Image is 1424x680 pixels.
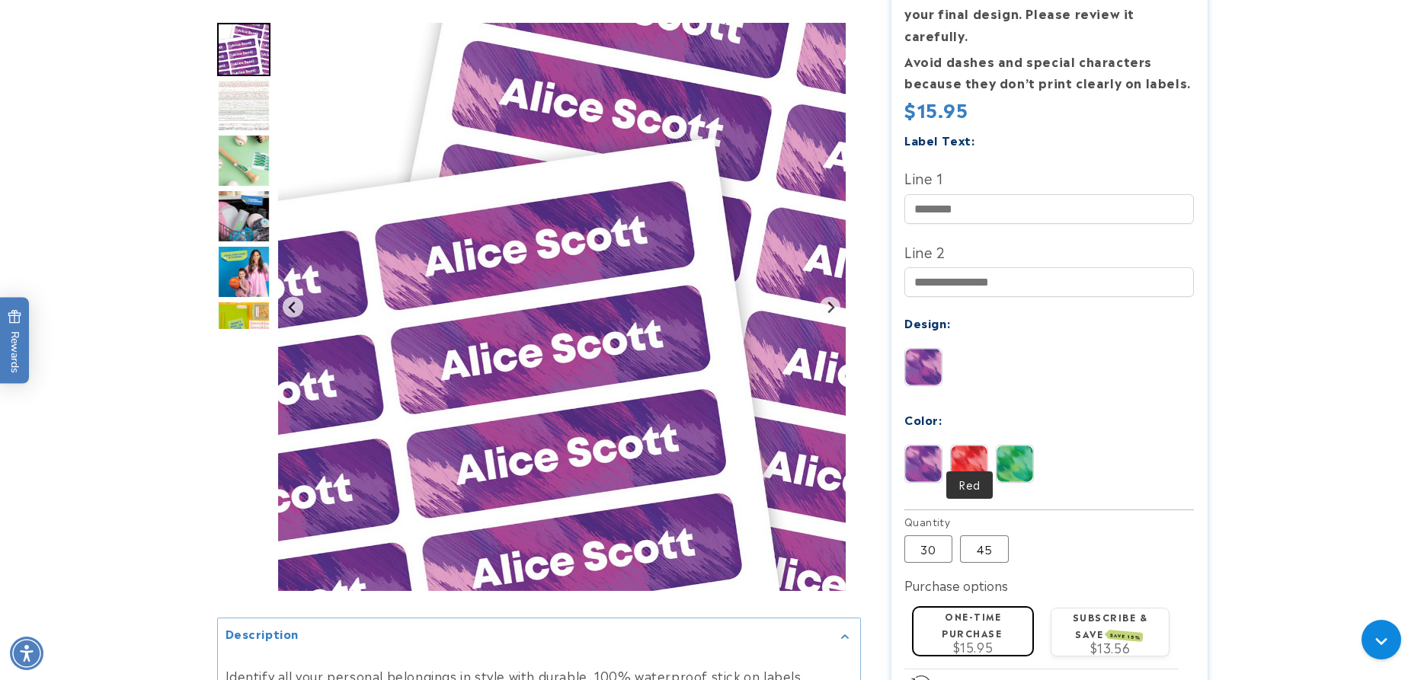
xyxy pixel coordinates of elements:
label: Label Text: [904,131,975,148]
label: 30 [904,535,952,563]
img: Green [997,445,1033,482]
span: $15.95 [904,95,968,123]
label: Line 2 [904,239,1194,263]
div: Go to slide 2 [217,78,270,132]
span: SAVE 15% [1108,630,1144,642]
div: Go to slide 5 [217,245,270,298]
div: Go to slide 4 [217,190,270,243]
img: Medium Rectangle Name Labels - Label Land [217,134,270,187]
div: Go to slide 3 [217,134,270,187]
div: Go to slide 1 [217,23,270,76]
label: One-time purchase [942,609,1002,639]
img: Red [951,445,987,482]
iframe: Sign Up via Text for Offers [12,558,193,604]
div: Accessibility Menu [10,637,43,670]
label: Line 1 [904,165,1194,190]
legend: Quantity [904,514,952,529]
img: Medium Rectangle Name Labels | Brush - Label Land [278,23,846,591]
img: Medium Rectangle Name Labels - Label Land [217,301,270,354]
span: $13.56 [1090,638,1131,656]
iframe: Gorgias live chat messenger [1354,615,1409,665]
strong: Avoid dashes and special characters because they don’t print clearly on labels. [904,52,1191,92]
h2: Description [226,626,299,641]
summary: Description [218,618,860,653]
label: Subscribe & save [1073,610,1148,640]
label: Color: [904,410,942,428]
label: Purchase options [904,576,1008,594]
label: 45 [960,535,1009,563]
span: $15.95 [953,637,994,656]
button: Go to last slide [283,297,303,318]
img: Medium Rectangle Name Labels | Brush - Label Land [217,23,270,76]
span: Rewards [8,309,22,372]
img: Medium Rectangle Name Labels - Label Land [217,78,270,132]
div: Go to slide 6 [217,301,270,354]
img: Medium Rectangle Name Labels - Label Land [217,245,270,298]
label: Design: [904,314,950,331]
button: Next slide [820,297,840,318]
img: Medium Rectangle Name Labels - Label Land [217,190,270,243]
img: Brush [905,349,942,385]
img: Purple [905,445,942,482]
